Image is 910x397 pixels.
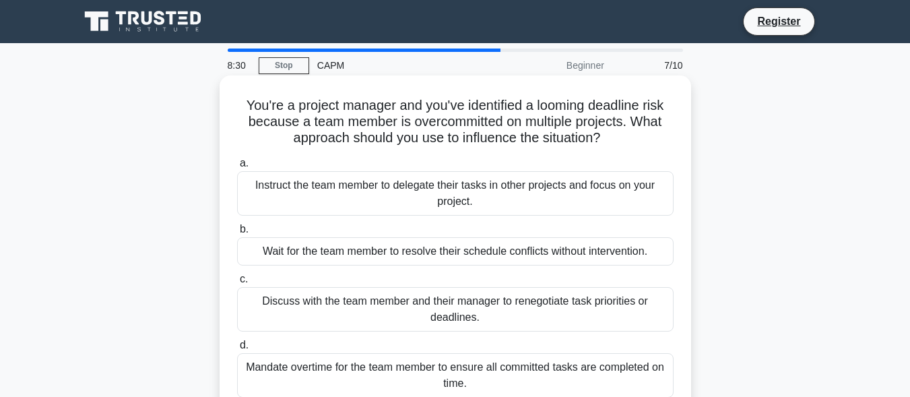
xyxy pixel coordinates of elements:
[749,13,808,30] a: Register
[237,287,674,332] div: Discuss with the team member and their manager to renegotiate task priorities or deadlines.
[240,339,249,350] span: d.
[240,157,249,169] span: a.
[236,97,675,147] h5: You're a project manager and you've identified a looming deadline risk because a team member is o...
[237,237,674,266] div: Wait for the team member to resolve their schedule conflicts without intervention.
[494,52,612,79] div: Beginner
[259,57,309,74] a: Stop
[237,171,674,216] div: Instruct the team member to delegate their tasks in other projects and focus on your project.
[309,52,494,79] div: CAPM
[612,52,691,79] div: 7/10
[220,52,259,79] div: 8:30
[240,223,249,235] span: b.
[240,273,248,284] span: c.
